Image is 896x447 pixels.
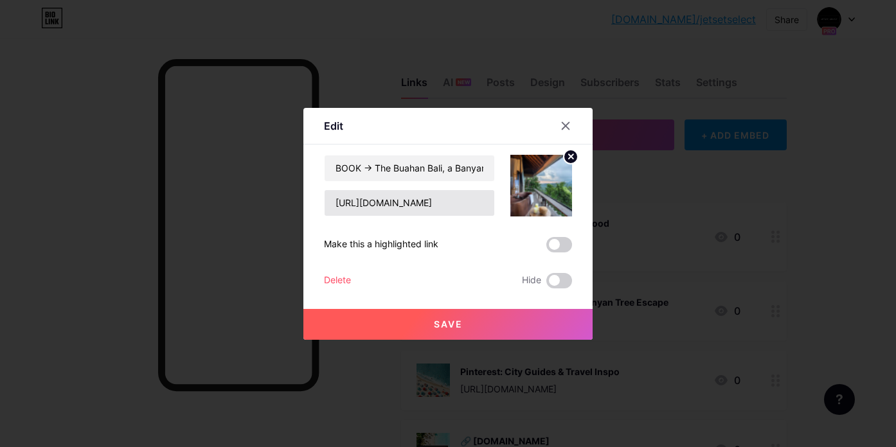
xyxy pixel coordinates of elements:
[303,309,593,340] button: Save
[434,319,463,329] span: Save
[522,273,541,288] span: Hide
[510,155,572,216] img: link_thumbnail
[325,190,494,216] input: URL
[324,273,351,288] div: Delete
[324,237,438,252] div: Make this a highlighted link
[325,155,494,181] input: Title
[324,118,343,134] div: Edit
